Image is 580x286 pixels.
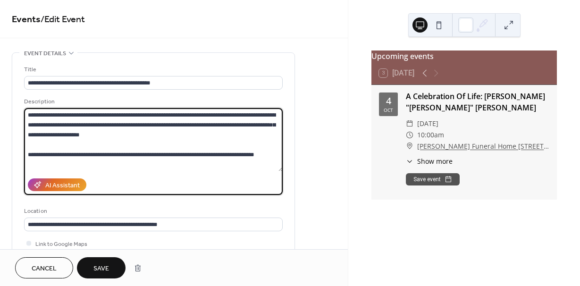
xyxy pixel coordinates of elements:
div: ​ [406,156,413,166]
div: 4 [386,96,391,106]
div: ​ [406,129,413,141]
span: Link to Google Maps [35,239,87,249]
span: 10:00am [417,129,444,141]
span: / Edit Event [41,10,85,29]
a: [PERSON_NAME] Funeral Home [STREET_ADDRESS][PERSON_NAME] [417,141,549,152]
div: Title [24,65,281,75]
span: Event details [24,49,66,59]
div: AI Assistant [45,181,80,191]
span: Show more [417,156,453,166]
span: Cancel [32,264,57,274]
div: Location [24,206,281,216]
div: ​ [406,118,413,129]
div: Oct [384,108,393,112]
div: Description [24,97,281,107]
button: AI Assistant [28,178,86,191]
a: Events [12,10,41,29]
div: A Celebration Of Life: [PERSON_NAME] "[PERSON_NAME]" [PERSON_NAME] [406,91,549,113]
span: Save [93,264,109,274]
div: ​ [406,141,413,152]
div: Upcoming events [371,50,557,62]
button: Cancel [15,257,73,278]
button: Save event [406,173,460,185]
span: [DATE] [417,118,438,129]
button: ​Show more [406,156,453,166]
button: Save [77,257,126,278]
